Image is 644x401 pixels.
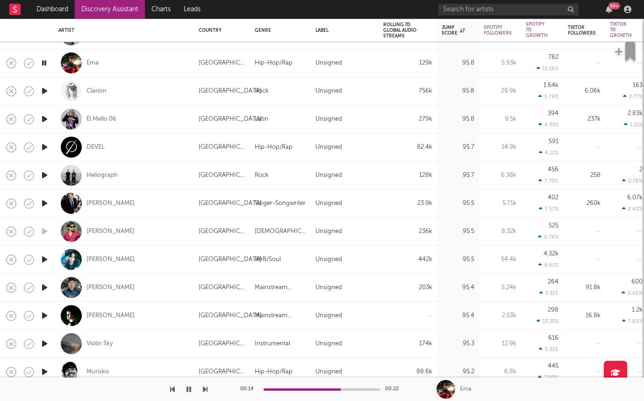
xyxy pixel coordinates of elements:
div: 0.66 % [622,290,643,296]
div: 0.78 % [622,178,643,184]
div: Unsigned [315,226,342,237]
div: 163 [633,82,643,88]
div: 29.9k [484,86,516,97]
div: 15.18 % [537,66,558,72]
div: [GEOGRAPHIC_DATA] [199,310,262,321]
div: 7.69 % [622,318,643,324]
div: 95.5 [442,226,474,237]
div: 7.57 % [539,206,558,212]
div: Jump Score [442,25,465,36]
div: [GEOGRAPHIC_DATA] [199,226,245,237]
div: 264 [548,279,558,285]
div: 6.38k [484,170,516,181]
div: 7.00 % [538,374,558,380]
div: 402 [548,195,558,201]
a: [PERSON_NAME] [86,284,135,292]
div: DEVEL [86,143,105,152]
div: 5.24k [484,282,516,293]
div: Rolling 7D Global Audio Streams [383,22,418,39]
div: [GEOGRAPHIC_DATA] [199,366,245,378]
div: 260k [568,198,601,209]
div: Rock [255,170,269,181]
a: Heliograph [86,171,118,180]
div: [GEOGRAPHIC_DATA] [199,282,245,293]
div: 8.61 % [538,262,558,268]
div: 591 [549,139,558,145]
a: Violin Sky [86,340,113,348]
div: Unsigned [315,142,342,153]
div: 1.2k [632,307,643,313]
a: [PERSON_NAME] [86,199,135,208]
div: 298 [548,307,558,313]
div: Mainstream Electronic [255,282,306,293]
div: 95.5 [442,254,474,265]
div: 95.3 [442,338,474,350]
div: [GEOGRAPHIC_DATA] [199,58,245,69]
div: 99 + [608,2,620,9]
div: 4.12 % [539,150,558,156]
div: 7.70 % [538,178,558,184]
div: Ema [460,385,471,394]
div: Unsigned [315,198,342,209]
div: 4.33 % [538,122,558,128]
div: [GEOGRAPHIC_DATA] [199,338,245,350]
div: 442k [383,254,432,265]
input: Search for artists [438,4,579,15]
a: Clarion [86,87,107,95]
div: 203k [383,282,432,293]
div: [GEOGRAPHIC_DATA] [199,198,262,209]
div: 95.5 [442,198,474,209]
div: R&B/Soul [255,254,281,265]
div: 5.79 % [538,94,558,100]
div: 128k [383,170,432,181]
div: 237k [568,114,601,125]
div: 6.8k [484,366,516,378]
div: Unsigned [315,338,342,350]
div: [PERSON_NAME] [86,255,135,264]
div: 6.06k [568,86,601,97]
div: Unsigned [315,170,342,181]
div: 445 [548,363,558,369]
div: Unsigned [315,86,342,97]
div: [DEMOGRAPHIC_DATA] [255,226,306,237]
a: El Mello 06 [86,115,116,124]
div: 5.01 % [539,346,558,352]
div: Tiktok Followers [568,25,596,36]
a: Ema [86,59,99,67]
div: 12.9k [484,338,516,350]
div: 1.21 % [624,122,643,128]
div: 95.8 [442,58,474,69]
div: Genre [255,28,301,33]
div: 95.2 [442,366,474,378]
div: 2.77 % [623,94,643,100]
div: 756k [383,86,432,97]
div: 00:22 [385,384,404,395]
div: 782 [548,54,558,60]
div: [GEOGRAPHIC_DATA] [199,142,245,153]
div: 525 [549,223,558,229]
div: Hip-Hop/Rap [255,142,293,153]
div: 95.7 [442,142,474,153]
div: Latin [255,114,268,125]
div: Spotify Followers [484,25,512,36]
div: Hip-Hop/Rap [255,58,293,69]
div: 174k [383,338,432,350]
div: 5.31 % [539,290,558,296]
div: 616 [548,335,558,341]
div: Unsigned [315,282,342,293]
div: 13.35 % [537,318,558,324]
button: 99+ [606,6,612,13]
div: Tiktok 7D Growth [610,22,632,38]
div: Singer-Songwriter [255,198,306,209]
div: 456 [548,167,558,173]
div: Label [315,28,369,33]
div: Country [199,28,241,33]
div: 2.40 % [622,206,643,212]
div: 258 [568,170,601,181]
div: 1.64k [544,82,558,88]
